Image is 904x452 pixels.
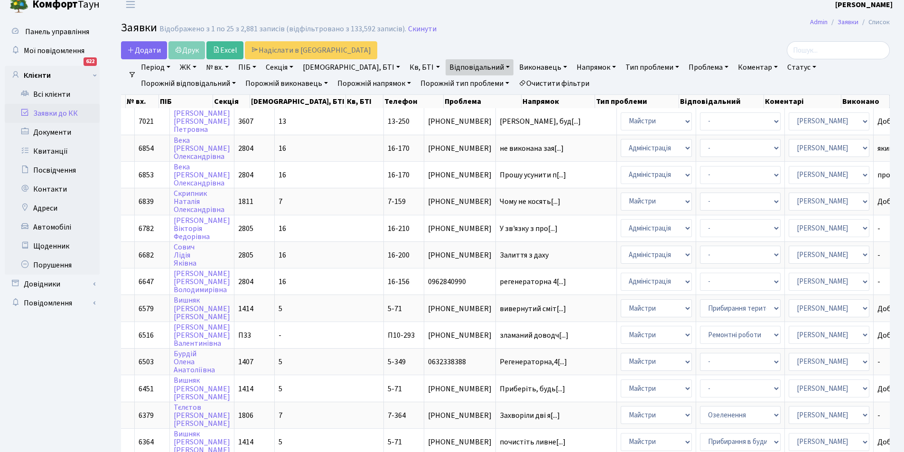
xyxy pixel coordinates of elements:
[428,145,492,152] span: [PHONE_NUMBER]
[388,330,415,341] span: П10-293
[174,322,230,349] a: [PERSON_NAME][PERSON_NAME]Валентинівна
[388,304,402,314] span: 5-71
[500,196,560,207] span: Чому не косять[...]
[139,170,154,180] span: 6853
[5,199,100,218] a: Адреси
[388,143,410,154] span: 16-170
[428,278,492,286] span: 0962840990
[428,305,492,313] span: [PHONE_NUMBER]
[388,223,410,234] span: 16-210
[838,17,858,27] a: Заявки
[734,59,782,75] a: Коментар
[238,330,251,341] span: П33
[279,384,282,394] span: 5
[783,59,820,75] a: Статус
[279,437,282,447] span: 5
[174,376,230,402] a: Вишняк[PERSON_NAME][PERSON_NAME]
[174,162,230,188] a: Века[PERSON_NAME]Олександрівна
[139,437,154,447] span: 6364
[174,215,230,242] a: [PERSON_NAME]ВікторіяФедорівна
[238,437,253,447] span: 1414
[417,75,513,92] a: Порожній тип проблеми
[5,85,100,104] a: Всі клієнти
[388,410,406,421] span: 7-364
[139,304,154,314] span: 6579
[428,358,492,366] span: 0632338388
[121,19,157,36] span: Заявки
[5,180,100,199] a: Контакти
[858,17,890,28] li: Список
[279,277,286,287] span: 16
[5,256,100,275] a: Порушення
[428,198,492,205] span: [PHONE_NUMBER]
[515,59,571,75] a: Виконавець
[841,95,890,108] th: Виконано
[346,95,383,108] th: Кв, БТІ
[238,116,253,127] span: 3607
[595,95,679,108] th: Тип проблеми
[388,250,410,260] span: 16-200
[428,251,492,259] span: [PHONE_NUMBER]
[5,161,100,180] a: Посвідчення
[242,75,332,92] a: Порожній виконавець
[388,357,406,367] span: 5-349
[139,116,154,127] span: 7021
[5,142,100,161] a: Квитанції
[428,412,492,419] span: [PHONE_NUMBER]
[139,223,154,234] span: 6782
[238,250,253,260] span: 2805
[24,46,84,56] span: Мої повідомлення
[238,170,253,180] span: 2804
[159,25,406,34] div: Відображено з 1 по 25 з 2,881 записів (відфільтровано з 133,592 записів).
[174,135,230,162] a: Века[PERSON_NAME]Олександрівна
[238,277,253,287] span: 2804
[500,116,581,127] span: [PERSON_NAME], буд[...]
[174,108,230,135] a: [PERSON_NAME][PERSON_NAME]Петровна
[428,385,492,393] span: [PHONE_NUMBER]
[25,27,89,37] span: Панель управління
[127,45,161,55] span: Додати
[139,384,154,394] span: 6451
[238,410,253,421] span: 1806
[5,294,100,313] a: Повідомлення
[388,277,410,287] span: 16-156
[388,196,406,207] span: 7-159
[383,95,444,108] th: Телефон
[388,437,402,447] span: 5-71
[444,95,522,108] th: Проблема
[622,59,683,75] a: Тип проблеми
[500,304,566,314] span: вивернутий сміт[...]
[500,223,558,234] span: У зв'язку з про[...]
[262,59,297,75] a: Секція
[137,59,174,75] a: Період
[5,275,100,294] a: Довідники
[238,384,253,394] span: 1414
[126,95,158,108] th: № вх.
[500,384,565,394] span: Приберіть, будь[...]
[139,410,154,421] span: 6379
[500,330,568,341] span: зламаний доводч[...]
[500,357,567,367] span: Регенераторна,4[...]
[238,196,253,207] span: 1811
[428,171,492,179] span: [PHONE_NUMBER]
[5,66,100,85] a: Клієнти
[279,116,286,127] span: 13
[279,170,286,180] span: 16
[279,196,282,207] span: 7
[428,438,492,446] span: [PHONE_NUMBER]
[202,59,233,75] a: № вх.
[500,277,566,287] span: регенераторна 4[...]
[522,95,595,108] th: Напрямок
[515,75,593,92] a: Очистити фільтри
[764,95,841,108] th: Коментарі
[234,59,260,75] a: ПІБ
[573,59,620,75] a: Напрямок
[279,143,286,154] span: 16
[238,357,253,367] span: 1407
[238,304,253,314] span: 1414
[139,143,154,154] span: 6854
[279,304,282,314] span: 5
[174,188,224,215] a: СкрипникНаталіяОлександрівна
[796,12,904,32] nav: breadcrumb
[174,402,230,429] a: Тєлєтов[PERSON_NAME][PERSON_NAME]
